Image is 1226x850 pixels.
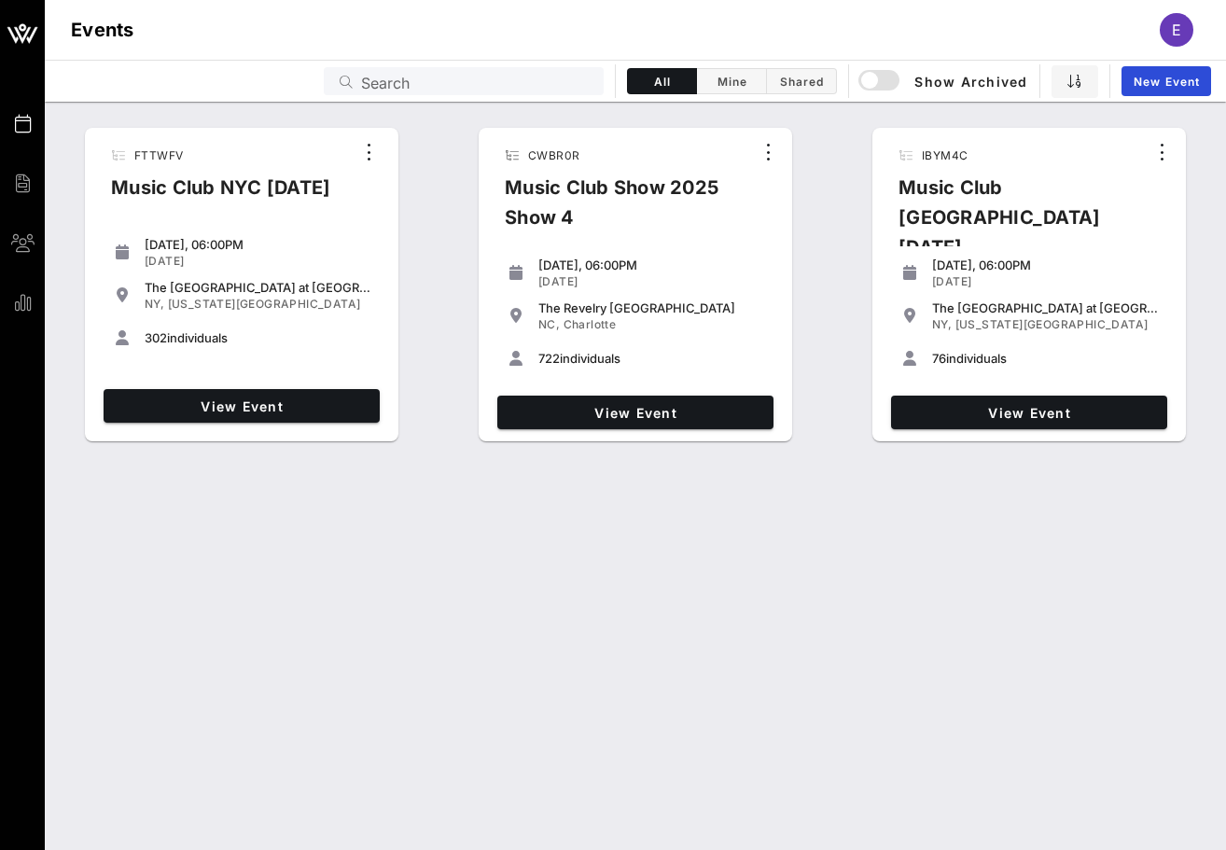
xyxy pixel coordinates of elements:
[490,173,753,247] div: Music Club Show 2025 Show 4
[1172,21,1181,39] span: E
[505,405,766,421] span: View Event
[71,15,134,45] h1: Events
[899,405,1160,421] span: View Event
[778,75,825,89] span: Shared
[861,70,1027,92] span: Show Archived
[891,396,1167,429] a: View Event
[145,280,372,295] div: The [GEOGRAPHIC_DATA] at [GEOGRAPHIC_DATA]
[932,351,946,366] span: 76
[932,351,1160,366] div: individuals
[767,68,837,94] button: Shared
[538,317,560,331] span: NC,
[955,317,1149,331] span: [US_STATE][GEOGRAPHIC_DATA]
[1133,75,1200,89] span: New Event
[932,300,1160,315] div: The [GEOGRAPHIC_DATA] at [GEOGRAPHIC_DATA]
[1122,66,1211,96] a: New Event
[497,396,773,429] a: View Event
[145,254,372,269] div: [DATE]
[932,317,952,331] span: NY,
[639,75,685,89] span: All
[1160,13,1193,47] div: E
[134,148,183,162] span: FTTWFV
[528,148,579,162] span: CWBR0R
[922,148,968,162] span: IBYM4C
[538,300,766,315] div: The Revelry [GEOGRAPHIC_DATA]
[111,398,372,414] span: View Event
[884,173,1147,277] div: Music Club [GEOGRAPHIC_DATA] [DATE]
[145,330,167,345] span: 302
[627,68,697,94] button: All
[145,330,372,345] div: individuals
[96,173,345,217] div: Music Club NYC [DATE]
[860,64,1028,98] button: Show Archived
[708,75,755,89] span: Mine
[145,237,372,252] div: [DATE], 06:00PM
[564,317,617,331] span: Charlotte
[932,258,1160,272] div: [DATE], 06:00PM
[538,351,766,366] div: individuals
[104,389,380,423] a: View Event
[538,351,560,366] span: 722
[932,274,1160,289] div: [DATE]
[168,297,361,311] span: [US_STATE][GEOGRAPHIC_DATA]
[538,258,766,272] div: [DATE], 06:00PM
[538,274,766,289] div: [DATE]
[145,297,164,311] span: NY,
[697,68,767,94] button: Mine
